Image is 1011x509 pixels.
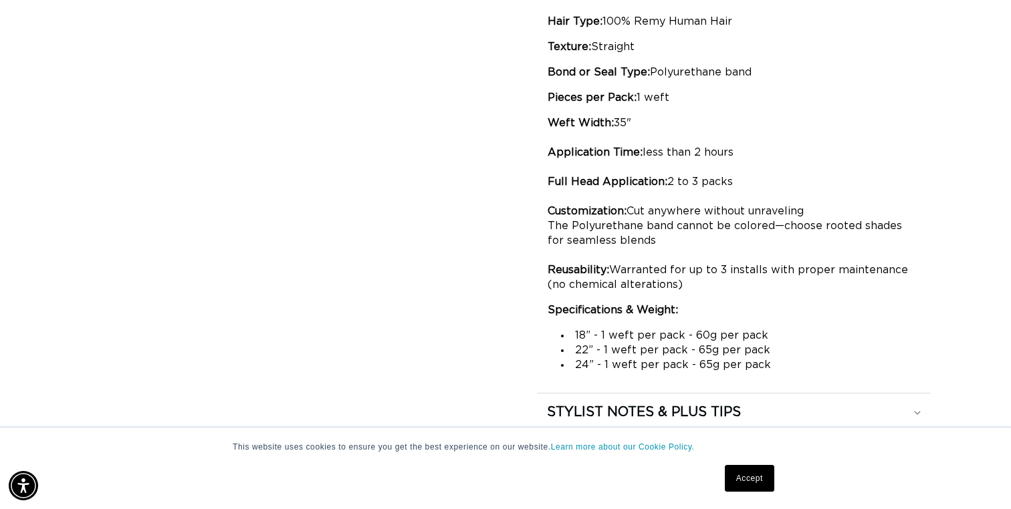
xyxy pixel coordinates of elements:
strong: Reusability: [548,265,609,275]
a: Learn more about our Cookie Policy. [551,442,695,452]
p: 100% Remy Human Hair [548,14,920,29]
strong: Full Head Application: [548,176,667,187]
strong: Bond or Seal Type: [548,67,650,77]
p: 35" less than 2 hours 2 to 3 packs Cut anywhere without unraveling The Polyurethane band cannot b... [548,116,920,292]
iframe: Chat Widget [944,445,1011,509]
strong: Specifications & Weight: [548,305,678,315]
strong: Customization: [548,206,627,216]
p: This website uses cookies to ensure you get the best experience on our website. [233,441,778,453]
li: 18” - 1 weft per pack - 60g per pack [561,328,920,343]
li: 22” - 1 weft per pack - 65g per pack [561,343,920,357]
p: Straight [548,39,920,54]
p: 1 weft [548,90,920,105]
strong: Application Time: [548,147,643,158]
strong: Hair Type: [548,16,602,27]
h2: STYLIST NOTES & PLUS TIPS [547,403,741,421]
li: 24” - 1 weft per pack - 65g per pack [561,357,920,372]
strong: Pieces per Pack: [548,92,637,103]
summary: STYLIST NOTES & PLUS TIPS [537,393,931,431]
strong: Texture: [548,41,591,52]
strong: Weft Width: [548,118,614,128]
div: Accessibility Menu [9,471,38,500]
a: Accept [725,465,774,492]
p: Polyurethane band [548,65,920,79]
